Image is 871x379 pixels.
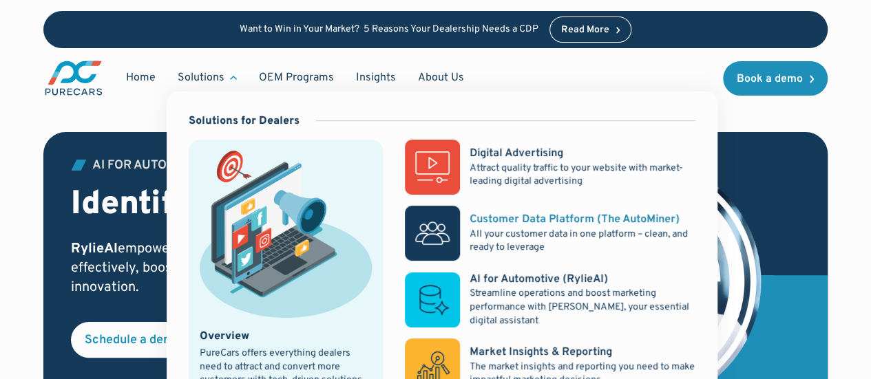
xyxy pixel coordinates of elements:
p: Attract quality traffic to your website with market-leading digital advertising [470,162,695,188]
div: Customer Data Platform (The AutoMiner) [470,212,680,227]
div: Read More [561,25,609,35]
a: Read More [549,17,632,43]
strong: RylieAI [71,240,118,258]
a: Digital AdvertisingAttract quality traffic to your website with market-leading digital advertising [405,140,695,195]
a: Customer Data Platform (The AutoMiner)All your customer data in one platform – clean, and ready t... [405,206,695,261]
p: empowers dealerships to connect with customers more effectively, boost revenue, and stay at the f... [71,239,487,297]
p: Want to Win in Your Market? 5 Reasons Your Dealership Needs a CDP [240,24,538,36]
div: Solutions [167,65,248,91]
h2: Identify, Engage, Convert [71,186,487,226]
div: Schedule a demo [85,334,181,347]
a: About Us [407,65,475,91]
a: Schedule a demo [71,322,206,358]
div: AI for Automotive (RylieAI) [470,272,608,287]
div: AI for Automotive: RylieAI [92,160,264,172]
div: Market Insights & Reporting [470,345,612,360]
a: Insights [345,65,407,91]
img: marketing illustration showing social media channels and campaigns [200,151,372,317]
div: Book a demo [737,74,803,85]
p: All your customer data in one platform – clean, and ready to leverage [470,228,695,255]
a: AI for Automotive (RylieAI)Streamline operations and boost marketing performance with [PERSON_NAM... [405,272,695,327]
a: main [43,59,104,97]
p: Streamline operations and boost marketing performance with [PERSON_NAME], your essential digital ... [470,287,695,327]
img: purecars logo [43,59,104,97]
div: Digital Advertising [470,146,563,161]
div: Overview [200,329,249,344]
a: Book a demo [723,61,828,96]
div: Solutions [178,70,224,85]
a: OEM Programs [248,65,345,91]
div: Solutions for Dealers [189,113,300,129]
a: Home [115,65,167,91]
